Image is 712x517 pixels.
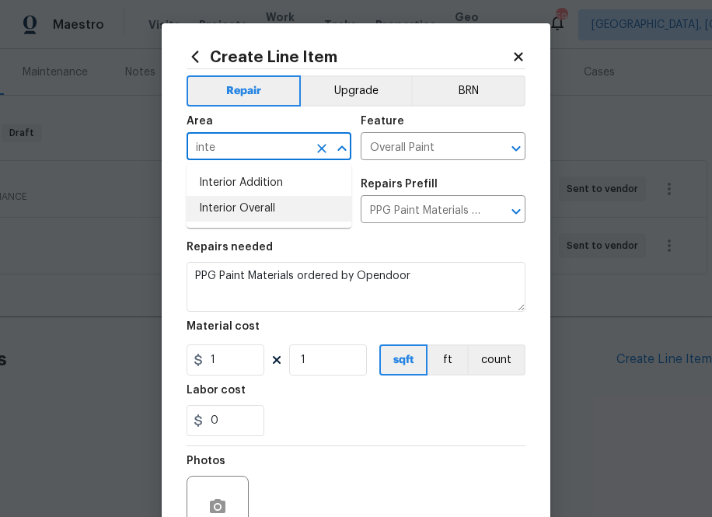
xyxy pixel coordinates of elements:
[411,75,525,107] button: BRN
[428,344,467,376] button: ft
[187,262,525,312] textarea: PPG Paint Materials ordered by Opendoor
[505,138,527,159] button: Open
[467,344,525,376] button: count
[361,116,404,127] h5: Feature
[187,170,351,196] li: Interior Addition
[505,201,527,222] button: Open
[187,75,301,107] button: Repair
[187,242,273,253] h5: Repairs needed
[187,196,351,222] li: Interior Overall
[301,75,412,107] button: Upgrade
[187,456,225,466] h5: Photos
[187,385,246,396] h5: Labor cost
[361,179,438,190] h5: Repairs Prefill
[311,138,333,159] button: Clear
[187,321,260,332] h5: Material cost
[331,138,353,159] button: Close
[187,48,511,65] h2: Create Line Item
[187,116,213,127] h5: Area
[379,344,428,376] button: sqft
